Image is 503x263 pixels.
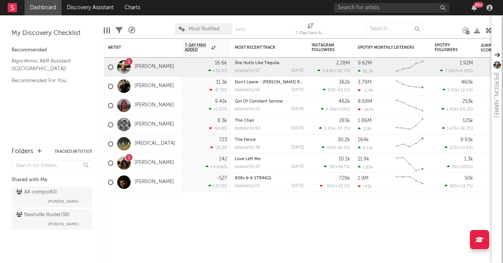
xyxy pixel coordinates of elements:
div: Girl Of Constant Sorrow [235,99,304,104]
span: 1.82k [447,108,457,112]
div: 460k [461,80,473,85]
a: The Chair [235,119,254,123]
div: 11.3k [216,80,227,85]
div: 9.13k [358,146,373,151]
a: [PERSON_NAME] [134,83,174,89]
div: 1.3k [464,157,473,162]
span: -36.3 % [458,127,472,131]
div: Spotify Followers [435,43,461,52]
div: 462k [339,99,350,104]
span: +13.7 % [458,184,472,189]
div: [DATE] [291,184,304,188]
div: The Fence [235,138,304,142]
div: ( ) [445,145,473,150]
div: Instagram Followers [312,43,339,52]
div: 125k [463,118,473,123]
a: [PERSON_NAME] [134,121,174,128]
div: [DATE] [291,107,304,111]
div: Artist [108,45,166,50]
div: 362k [339,80,350,85]
div: 11.9k [358,157,369,162]
span: -43.1 % [336,88,349,93]
span: 7-Day Fans Added [185,43,209,52]
div: Folders [12,147,33,156]
div: Spotify Monthly Listeners [358,45,415,50]
div: AA comps ( 40 ) [16,188,57,197]
svg: Chart title [392,173,427,192]
div: 1.9M [358,176,369,181]
a: Don't Leave - [PERSON_NAME] Remix [235,80,309,84]
div: 9.41k [215,99,227,104]
div: -2.4k [358,88,373,93]
div: -45k [358,184,372,189]
div: ( ) [442,107,473,112]
div: ( ) [319,126,350,131]
span: 831 [328,88,335,93]
input: Search for folders... [12,160,92,172]
div: 50k [465,176,473,181]
div: ( ) [322,145,350,150]
span: 2.45k [324,127,335,131]
span: 223 [450,146,457,150]
a: Nashville Roster(38)[PERSON_NAME] [12,209,92,230]
div: She Hurts Like Tequila [235,61,304,65]
a: Girl Of Constant Sorrow [235,99,283,104]
span: +12.6 % [458,146,472,150]
div: +33.9 % [208,68,227,73]
div: 9.62M [358,61,372,66]
span: +92.7 % [334,69,349,73]
div: 729k [339,176,350,181]
div: -167k [358,107,374,112]
div: -21.2 % [210,145,227,150]
a: [PERSON_NAME] [134,64,174,70]
span: +967 % [335,165,349,169]
div: ( ) [442,88,473,93]
div: 30.2k [338,137,350,142]
div: Filters [116,19,123,41]
svg: Chart title [392,77,427,96]
div: ( ) [447,164,473,169]
span: 36 [452,165,457,169]
a: The Fence [235,138,256,142]
span: +23.1 % [335,184,349,189]
div: 123k [358,126,372,131]
div: ( ) [317,68,350,73]
div: [DATE] [291,88,304,92]
div: -527 [217,176,227,181]
div: Shared with Me [12,175,92,185]
div: ( ) [440,68,473,73]
div: 1.85k [358,165,373,170]
button: Save [235,28,245,32]
div: 10.1k [339,157,350,162]
div: [DATE] [291,126,304,131]
span: -12.4 % [459,88,472,93]
div: 8.68M [358,99,372,104]
span: 7.26k [445,69,456,73]
div: 99 + [474,2,483,8]
span: Most Notified [189,26,219,31]
div: popularity: 24 [235,165,260,169]
span: [PERSON_NAME] [48,197,79,206]
span: 6.56k [326,108,337,112]
div: 9.93k [460,137,473,142]
div: [DATE] [291,165,304,169]
div: popularity: 57 [235,69,260,73]
svg: Chart title [392,154,427,173]
div: Recommended [12,46,92,55]
div: 1.92M [460,61,473,66]
div: popularity: 38 [235,146,260,150]
div: [DATE] [291,69,304,73]
div: +4.63k % [206,164,227,169]
div: -54.8 % [209,126,227,131]
span: -901 [325,184,334,189]
a: Recommended For You [12,76,85,85]
span: [PERSON_NAME] [48,220,79,229]
span: -19.5 % [336,146,349,150]
button: 99+ [471,5,477,11]
span: 78 [329,165,334,169]
div: 16.6k [215,61,227,66]
div: The Chair [235,119,304,123]
div: ( ) [321,107,350,112]
div: ( ) [445,184,473,189]
div: 7-Day Fans Added (7-Day Fans Added) [295,29,326,38]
